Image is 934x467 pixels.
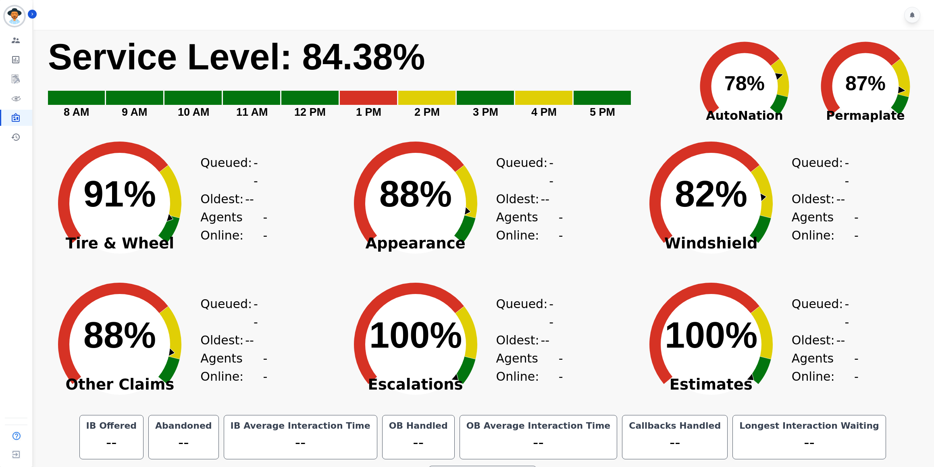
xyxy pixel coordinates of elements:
div: OB Average Interaction Time [465,420,612,432]
text: 100% [665,315,757,355]
span: -- [245,190,254,208]
span: -- [845,154,852,190]
div: IB Offered [85,420,139,432]
text: Service Level: 84.38% [48,37,425,77]
div: -- [387,432,449,454]
span: -- [549,295,556,331]
text: 82% [675,174,747,214]
div: Agents Online: [496,349,565,386]
span: AutoNation [684,106,805,125]
text: 78% [724,72,765,95]
span: Tire & Wheel [39,240,200,248]
span: -- [254,295,261,331]
div: Abandoned [154,420,213,432]
text: 1 PM [356,106,381,118]
span: Appearance [335,240,496,248]
text: 10 AM [178,106,210,118]
text: 91% [83,174,156,214]
text: 4 PM [531,106,557,118]
span: -- [541,331,550,349]
div: Oldest: [496,331,557,349]
span: -- [263,208,269,244]
text: 3 PM [473,106,498,118]
text: 88% [83,315,156,355]
span: Estimates [630,381,792,389]
div: -- [738,432,881,454]
div: -- [229,432,372,454]
div: -- [627,432,722,454]
div: Oldest: [200,331,261,349]
text: 9 AM [122,106,148,118]
span: -- [549,154,556,190]
span: -- [836,190,845,208]
text: 88% [379,174,452,214]
div: Queued: [496,295,557,331]
div: Queued: [200,154,261,190]
span: -- [254,154,261,190]
text: 2 PM [414,106,440,118]
div: Longest Interaction Waiting [738,420,881,432]
div: Agents Online: [200,208,269,244]
div: Oldest: [496,190,557,208]
div: Queued: [792,295,852,331]
span: -- [559,208,565,244]
div: Agents Online: [496,208,565,244]
div: Agents Online: [200,349,269,386]
text: 8 AM [64,106,89,118]
span: -- [263,349,269,386]
div: -- [465,432,612,454]
svg: Service Level: 0% [47,35,679,126]
span: Other Claims [39,381,200,389]
div: -- [154,432,213,454]
span: -- [836,331,845,349]
div: Oldest: [792,331,852,349]
div: Queued: [200,295,261,331]
div: OB Handled [387,420,449,432]
text: 5 PM [590,106,615,118]
span: -- [854,349,860,386]
div: Agents Online: [792,208,860,244]
span: -- [845,295,852,331]
span: Permaplate [805,106,926,125]
span: -- [541,190,550,208]
span: -- [854,208,860,244]
div: Queued: [496,154,557,190]
div: Agents Online: [792,349,860,386]
div: Oldest: [200,190,261,208]
img: Bordered avatar [5,6,24,26]
div: Queued: [792,154,852,190]
text: 12 PM [294,106,326,118]
span: Windshield [630,240,792,248]
span: Escalations [335,381,496,389]
div: IB Average Interaction Time [229,420,372,432]
div: -- [85,432,139,454]
div: Oldest: [792,190,852,208]
text: 11 AM [236,106,268,118]
div: Callbacks Handled [627,420,722,432]
text: 100% [369,315,462,355]
span: -- [559,349,565,386]
text: 87% [845,72,886,95]
span: -- [245,331,254,349]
